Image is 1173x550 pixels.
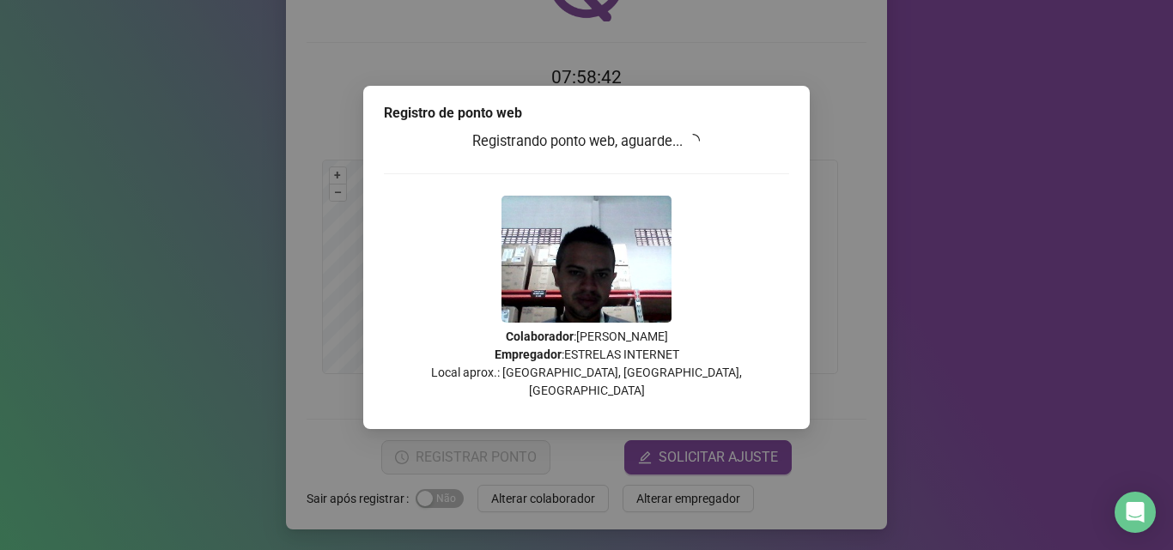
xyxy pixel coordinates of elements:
p: : [PERSON_NAME] : ESTRELAS INTERNET Local aprox.: [GEOGRAPHIC_DATA], [GEOGRAPHIC_DATA], [GEOGRAPH... [384,328,789,400]
img: 9k= [501,196,672,323]
span: loading [684,131,702,150]
strong: Empregador [495,348,562,361]
div: Open Intercom Messenger [1115,492,1156,533]
div: Registro de ponto web [384,103,789,124]
strong: Colaborador [506,329,574,343]
h3: Registrando ponto web, aguarde... [384,130,789,153]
